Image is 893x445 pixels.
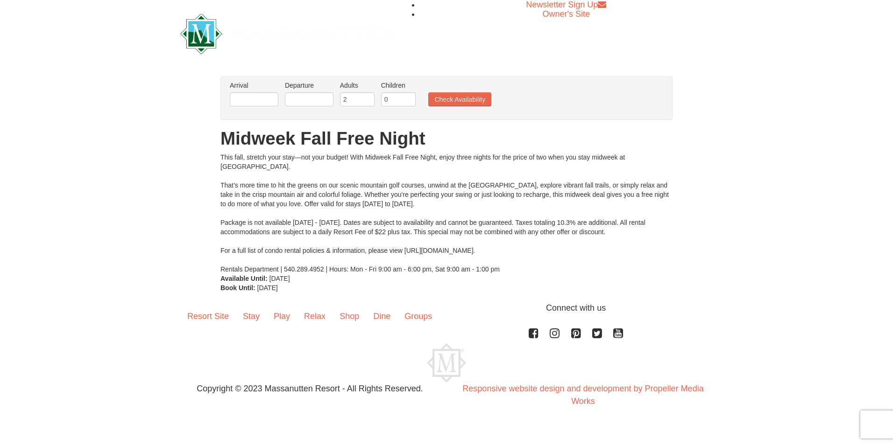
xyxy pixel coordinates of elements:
[462,384,703,406] a: Responsive website design and development by Propeller Media Works
[257,284,278,292] span: [DATE]
[333,302,366,331] a: Shop
[220,129,673,148] h1: Midweek Fall Free Night
[366,302,397,331] a: Dine
[543,9,590,19] a: Owner's Site
[269,275,290,282] span: [DATE]
[180,14,394,54] img: Massanutten Resort Logo
[297,302,333,331] a: Relax
[427,343,466,382] img: Massanutten Resort Logo
[220,153,673,274] div: This fall, stretch your stay—not your budget! With Midweek Fall Free Night, enjoy three nights fo...
[397,302,439,331] a: Groups
[381,81,416,90] label: Children
[285,81,333,90] label: Departure
[230,81,278,90] label: Arrival
[428,92,491,106] button: Check Availability
[173,382,446,395] p: Copyright © 2023 Massanutten Resort - All Rights Reserved.
[220,284,255,292] strong: Book Until:
[180,21,394,43] a: Massanutten Resort
[340,81,375,90] label: Adults
[180,302,713,314] p: Connect with us
[220,275,268,282] strong: Available Until:
[180,302,236,331] a: Resort Site
[236,302,267,331] a: Stay
[267,302,297,331] a: Play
